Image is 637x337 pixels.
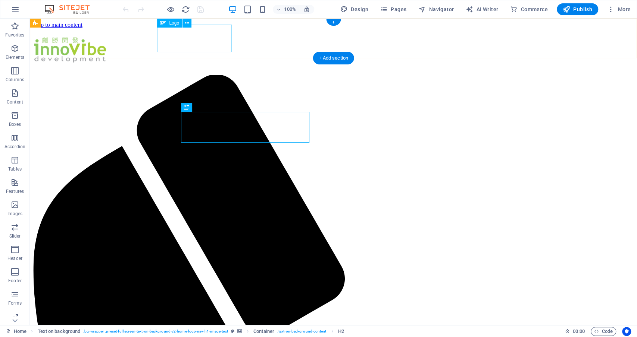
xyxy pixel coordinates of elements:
[7,255,22,261] p: Header
[237,329,242,333] i: This element contains a background
[594,327,613,336] span: Code
[83,327,228,336] span: . bg-wrapper .preset-fullscreen-text-on-background-v2-home-logo-nav-h1-image-text
[415,3,457,15] button: Navigator
[273,5,299,14] button: 100%
[380,6,406,13] span: Pages
[38,327,81,336] span: Click to select. Double-click to edit
[181,5,190,14] i: Reload page
[303,6,310,13] i: On resize automatically adjust zoom level to fit chosen device.
[557,3,598,15] button: Publish
[340,6,368,13] span: Design
[578,328,579,334] span: :
[284,5,296,14] h6: 100%
[510,6,548,13] span: Commerce
[5,32,24,38] p: Favorites
[466,6,498,13] span: AI Writer
[231,329,234,333] i: This element is a customizable preset
[6,188,24,194] p: Features
[8,278,22,284] p: Footer
[3,3,53,9] a: Skip to main content
[313,52,354,64] div: + Add section
[277,327,327,336] span: . text-on-background-content
[326,19,341,26] div: +
[9,121,21,127] p: Boxes
[166,5,175,14] button: Click here to leave preview mode and continue editing
[337,3,371,15] button: Design
[591,327,616,336] button: Code
[4,144,25,150] p: Accordion
[253,327,274,336] span: Click to select. Double-click to edit
[622,327,631,336] button: Usercentrics
[565,327,585,336] h6: Session time
[6,54,25,60] p: Elements
[169,21,179,25] span: Logo
[377,3,409,15] button: Pages
[8,166,22,172] p: Tables
[8,300,22,306] p: Forms
[337,3,371,15] div: Design (Ctrl+Alt+Y)
[38,327,344,336] nav: breadcrumb
[6,327,26,336] a: Click to cancel selection. Double-click to open Pages
[563,6,592,13] span: Publish
[573,327,584,336] span: 00 00
[507,3,551,15] button: Commerce
[43,5,99,14] img: Editor Logo
[9,233,21,239] p: Slider
[418,6,454,13] span: Navigator
[181,5,190,14] button: reload
[6,77,24,83] p: Columns
[338,327,344,336] span: Click to select. Double-click to edit
[607,6,631,13] span: More
[463,3,501,15] button: AI Writer
[7,99,23,105] p: Content
[604,3,634,15] button: More
[7,211,23,217] p: Images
